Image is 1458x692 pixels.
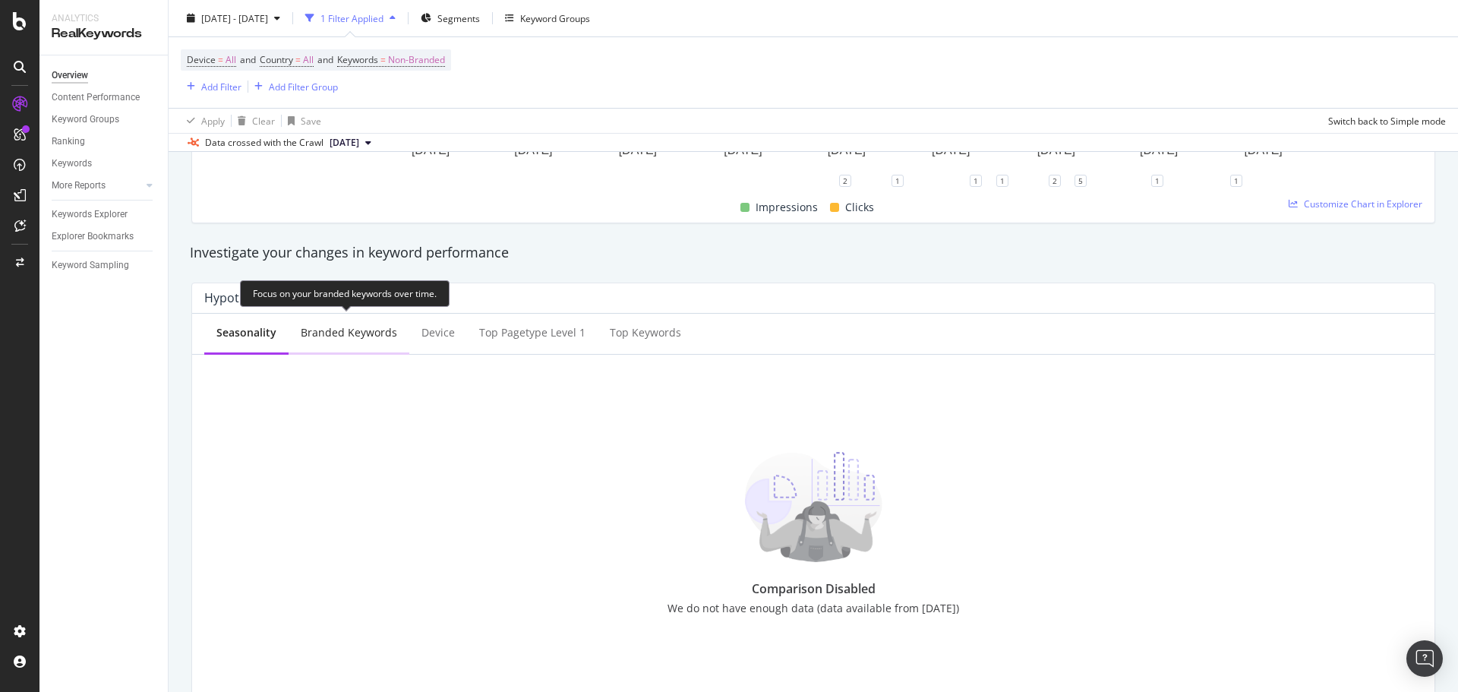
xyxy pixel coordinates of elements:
div: 2 [839,175,851,187]
div: Explorer Bookmarks [52,229,134,245]
button: Add Filter Group [248,77,338,96]
div: 1 [970,175,982,187]
a: Ranking [52,134,157,150]
div: Clear [252,114,275,127]
a: Explorer Bookmarks [52,229,157,245]
span: Country [260,53,293,66]
div: 5 [1075,175,1087,187]
div: 1 [892,175,904,187]
img: DOMkxPr1.png [744,452,882,562]
div: Keyword Groups [52,112,119,128]
span: and [240,53,256,66]
div: Data crossed with the Crawl [205,136,323,150]
div: Seasonality [216,325,276,340]
div: Switch back to Simple mode [1328,114,1446,127]
button: Add Filter [181,77,241,96]
a: Customize Chart in Explorer [1289,197,1422,210]
div: Investigate your changes in keyword performance [190,243,1437,263]
div: Focus on your branded keywords over time. [240,280,450,307]
a: More Reports [52,178,142,194]
text: [DATE] [514,144,552,156]
text: [DATE] [619,144,657,156]
a: Keywords Explorer [52,207,157,223]
span: Keywords [337,53,378,66]
div: Save [301,114,321,127]
span: Non-Branded [388,49,445,71]
span: = [218,53,223,66]
a: Keywords [52,156,157,172]
span: = [380,53,386,66]
div: Keywords Explorer [52,207,128,223]
div: Keyword Groups [520,11,590,24]
button: [DATE] - [DATE] [181,6,286,30]
a: Keyword Groups [52,112,157,128]
button: 1 Filter Applied [299,6,402,30]
text: [DATE] [932,144,970,156]
text: [DATE] [1140,144,1178,156]
div: Analytics [52,12,156,25]
div: Top pagetype Level 1 [479,325,585,340]
div: Open Intercom Messenger [1406,640,1443,677]
text: [DATE] [828,144,866,156]
span: Segments [437,11,480,24]
div: Ranking [52,134,85,150]
text: [DATE] [1037,144,1075,156]
span: = [295,53,301,66]
a: Content Performance [52,90,157,106]
div: Hypotheses to Investigate - Over Time [204,290,424,305]
div: Device [421,325,455,340]
div: Content Performance [52,90,140,106]
div: 1 [996,175,1008,187]
div: 1 [1230,175,1242,187]
text: [DATE] [412,144,450,156]
div: Comparison Disabled [752,580,876,598]
div: Branded Keywords [301,325,397,340]
span: All [226,49,236,71]
div: Apply [201,114,225,127]
div: More Reports [52,178,106,194]
span: Impressions [756,198,818,216]
button: Segments [415,6,486,30]
div: 1 Filter Applied [320,11,383,24]
button: Clear [232,109,275,133]
div: 2 [1049,175,1061,187]
text: [DATE] [724,144,762,156]
div: RealKeywords [52,25,156,43]
span: 2025 Aug. 25th [330,136,359,150]
div: We do not have enough data (data available from [DATE]) [667,601,959,616]
div: Keyword Sampling [52,258,129,273]
button: Apply [181,109,225,133]
a: Keyword Sampling [52,258,157,273]
div: Keywords [52,156,92,172]
div: Add Filter Group [269,80,338,93]
text: [DATE] [1244,144,1282,156]
button: Keyword Groups [499,6,596,30]
button: [DATE] [323,134,377,152]
span: Device [187,53,216,66]
div: Top Keywords [610,325,681,340]
div: 1 [1151,175,1163,187]
span: Customize Chart in Explorer [1304,197,1422,210]
button: Save [282,109,321,133]
span: All [303,49,314,71]
div: Add Filter [201,80,241,93]
span: [DATE] - [DATE] [201,11,268,24]
span: Clicks [845,198,874,216]
a: Overview [52,68,157,84]
button: Switch back to Simple mode [1322,109,1446,133]
div: Overview [52,68,88,84]
span: and [317,53,333,66]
